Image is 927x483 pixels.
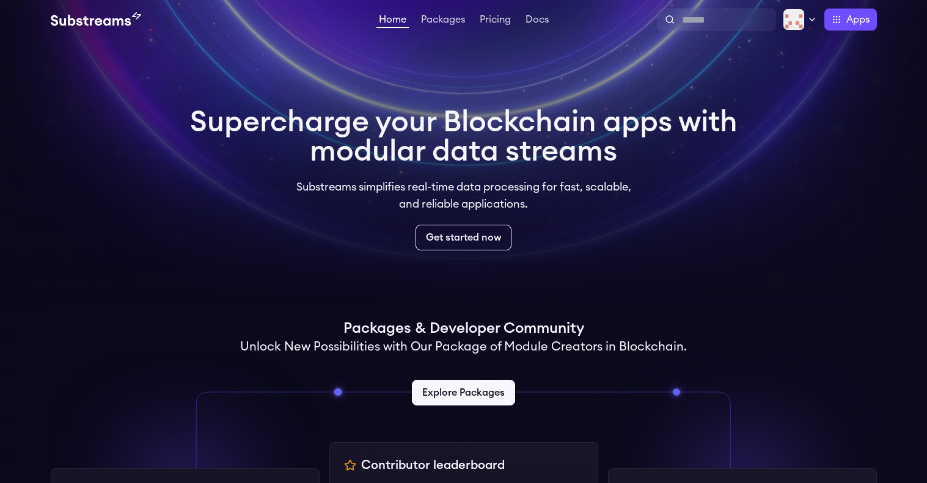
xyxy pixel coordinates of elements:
[783,9,805,31] img: Profile
[419,15,467,27] a: Packages
[240,338,687,355] h2: Unlock New Possibilities with Our Package of Module Creators in Blockchain.
[416,225,511,250] a: Get started now
[477,15,513,27] a: Pricing
[51,12,141,27] img: Substream's logo
[376,15,409,28] a: Home
[523,15,551,27] a: Docs
[343,319,584,338] h1: Packages & Developer Community
[190,107,738,166] h1: Supercharge your Blockchain apps with modular data streams
[288,178,640,212] p: Substreams simplifies real-time data processing for fast, scalable, and reliable applications.
[846,12,870,27] span: Apps
[412,380,515,405] a: Explore Packages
